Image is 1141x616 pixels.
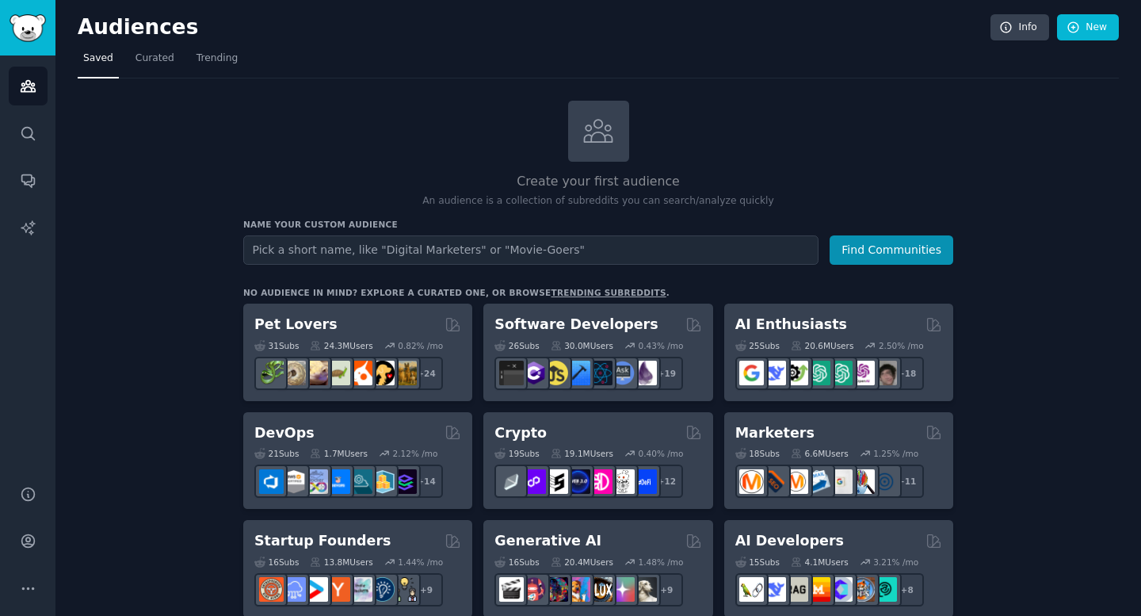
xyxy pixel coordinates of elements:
[544,469,568,494] img: ethstaker
[259,361,284,385] img: herpetology
[521,361,546,385] img: csharp
[739,469,764,494] img: content_marketing
[392,361,417,385] img: dogbreed
[650,573,683,606] div: + 9
[494,448,539,459] div: 19 Sub s
[872,577,897,602] img: AIDevelopersSociety
[891,465,924,498] div: + 11
[243,172,953,192] h2: Create your first audience
[259,577,284,602] img: EntrepreneurRideAlong
[761,577,786,602] img: DeepSeek
[990,14,1049,41] a: Info
[78,15,990,40] h2: Audiences
[784,577,808,602] img: Rag
[639,557,684,568] div: 1.48 % /mo
[370,361,395,385] img: PetAdvice
[494,531,601,551] h2: Generative AI
[639,448,684,459] div: 0.40 % /mo
[828,577,853,602] img: OpenSourceAI
[735,315,847,335] h2: AI Enthusiasts
[494,423,547,443] h2: Crypto
[610,361,635,385] img: AskComputerScience
[243,194,953,209] p: An audience is a collection of subreddits you can search/analyze quickly
[784,361,808,385] img: AItoolsCatalog
[410,465,443,498] div: + 14
[566,469,590,494] img: web3
[610,469,635,494] img: CryptoNews
[872,469,897,494] img: OnlineMarketing
[392,469,417,494] img: PlatformEngineers
[348,577,372,602] img: indiehackers
[632,577,657,602] img: DreamBooth
[494,557,539,568] div: 16 Sub s
[499,577,524,602] img: aivideo
[632,361,657,385] img: elixir
[370,577,395,602] img: Entrepreneurship
[197,52,238,66] span: Trending
[873,557,918,568] div: 3.21 % /mo
[784,469,808,494] img: AskMarketing
[259,469,284,494] img: azuredevops
[310,448,368,459] div: 1.7M Users
[828,469,853,494] img: googleads
[551,448,613,459] div: 19.1M Users
[243,287,670,298] div: No audience in mind? Explore a curated one, or browse .
[303,361,328,385] img: leopardgeckos
[310,557,372,568] div: 13.8M Users
[791,448,849,459] div: 6.6M Users
[551,288,666,297] a: trending subreddits
[243,219,953,230] h3: Name your custom audience
[850,577,875,602] img: llmops
[410,573,443,606] div: + 9
[521,577,546,602] img: dalle2
[806,577,830,602] img: MistralAI
[254,448,299,459] div: 21 Sub s
[735,557,780,568] div: 15 Sub s
[191,46,243,78] a: Trending
[588,577,612,602] img: FluxAI
[393,448,438,459] div: 2.12 % /mo
[1057,14,1119,41] a: New
[566,361,590,385] img: iOSProgramming
[494,340,539,351] div: 26 Sub s
[254,340,299,351] div: 31 Sub s
[398,557,443,568] div: 1.44 % /mo
[10,14,46,42] img: GummySearch logo
[735,448,780,459] div: 18 Sub s
[392,577,417,602] img: growmybusiness
[739,361,764,385] img: GoogleGeminiAI
[281,469,306,494] img: AWS_Certified_Experts
[735,423,815,443] h2: Marketers
[806,361,830,385] img: chatgpt_promptDesign
[639,340,684,351] div: 0.43 % /mo
[610,577,635,602] img: starryai
[281,577,306,602] img: SaaS
[650,465,683,498] div: + 12
[650,357,683,390] div: + 19
[78,46,119,78] a: Saved
[791,340,853,351] div: 20.6M Users
[551,340,613,351] div: 30.0M Users
[310,340,372,351] div: 24.3M Users
[303,577,328,602] img: startup
[254,423,315,443] h2: DevOps
[791,557,849,568] div: 4.1M Users
[326,577,350,602] img: ycombinator
[303,469,328,494] img: Docker_DevOps
[588,469,612,494] img: defiblockchain
[544,361,568,385] img: learnjavascript
[850,469,875,494] img: MarketingResearch
[326,361,350,385] img: turtle
[891,357,924,390] div: + 18
[281,361,306,385] img: ballpython
[761,361,786,385] img: DeepSeek
[830,235,953,265] button: Find Communities
[735,340,780,351] div: 25 Sub s
[544,577,568,602] img: deepdream
[521,469,546,494] img: 0xPolygon
[494,315,658,335] h2: Software Developers
[761,469,786,494] img: bigseo
[499,361,524,385] img: software
[806,469,830,494] img: Emailmarketing
[735,531,844,551] h2: AI Developers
